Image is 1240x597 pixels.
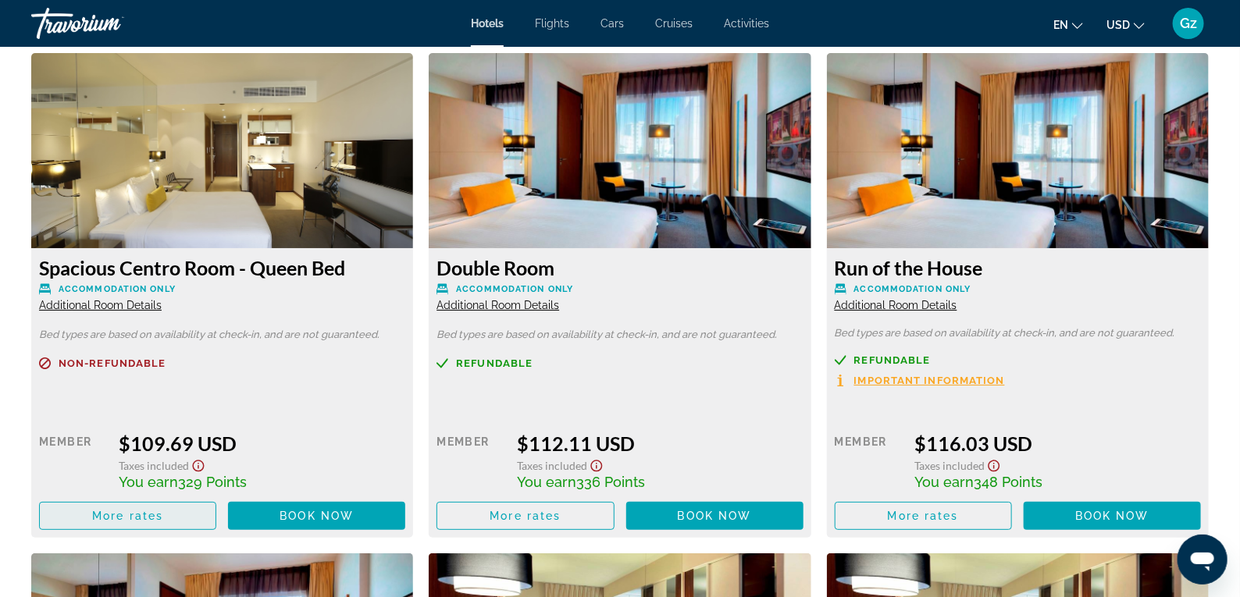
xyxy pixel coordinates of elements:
[119,459,189,472] span: Taxes included
[119,432,405,455] div: $109.69 USD
[517,432,804,455] div: $112.11 USD
[1075,510,1149,522] span: Book now
[626,502,804,530] button: Book now
[835,256,1201,279] h3: Run of the House
[280,510,354,522] span: Book now
[59,358,166,368] span: Non-refundable
[1168,7,1209,40] button: User Menu
[835,354,1201,366] a: Refundable
[535,17,569,30] a: Flights
[854,375,1005,386] span: Important Information
[576,474,645,490] span: 336 Points
[436,329,803,340] p: Bed types are based on availability at check-in, and are not guaranteed.
[436,256,803,279] h3: Double Room
[92,510,163,522] span: More rates
[39,432,107,490] div: Member
[39,502,216,530] button: More rates
[1180,16,1197,31] span: Gz
[914,459,985,472] span: Taxes included
[974,474,1042,490] span: 348 Points
[914,432,1201,455] div: $116.03 USD
[827,53,1209,248] img: 9ed1a617-05ce-44ed-bbec-de42b9be7f91.jpeg
[835,299,957,311] span: Additional Room Details
[835,374,1005,387] button: Important Information
[854,355,931,365] span: Refundable
[1053,19,1068,31] span: en
[985,455,1003,473] button: Show Taxes and Fees disclaimer
[31,53,413,248] img: bee92b59-e612-4d90-af3f-699fa637a8cb.jpeg
[888,510,959,522] span: More rates
[436,299,559,311] span: Additional Room Details
[59,284,176,294] span: Accommodation Only
[178,474,247,490] span: 329 Points
[1053,13,1083,36] button: Change language
[587,455,606,473] button: Show Taxes and Fees disclaimer
[429,53,811,248] img: 9ed1a617-05ce-44ed-bbec-de42b9be7f91.jpeg
[39,256,405,279] h3: Spacious Centro Room - Queen Bed
[39,299,162,311] span: Additional Room Details
[456,284,573,294] span: Accommodation Only
[600,17,624,30] a: Cars
[39,329,405,340] p: Bed types are based on availability at check-in, and are not guaranteed.
[490,510,561,522] span: More rates
[119,474,178,490] span: You earn
[31,3,187,44] a: Travorium
[835,432,903,490] div: Member
[678,510,752,522] span: Book now
[914,474,974,490] span: You earn
[724,17,769,30] a: Activities
[1106,13,1145,36] button: Change currency
[517,459,587,472] span: Taxes included
[228,502,405,530] button: Book now
[436,502,614,530] button: More rates
[1178,535,1228,585] iframe: Кнопка запуска окна обмена сообщениями
[436,357,803,369] a: Refundable
[471,17,504,30] a: Hotels
[835,328,1201,339] p: Bed types are based on availability at check-in, and are not guaranteed.
[517,474,576,490] span: You earn
[436,432,504,490] div: Member
[655,17,693,30] a: Cruises
[1024,502,1201,530] button: Book now
[1106,19,1130,31] span: USD
[835,502,1012,530] button: More rates
[456,358,533,368] span: Refundable
[189,455,208,473] button: Show Taxes and Fees disclaimer
[854,284,971,294] span: Accommodation Only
